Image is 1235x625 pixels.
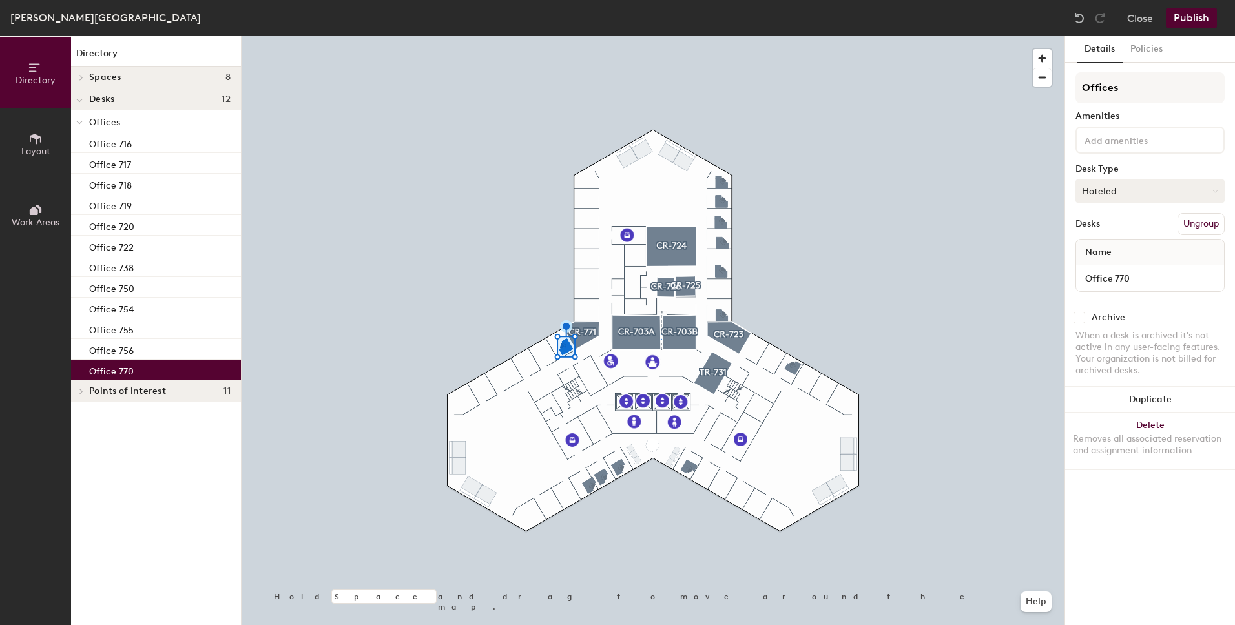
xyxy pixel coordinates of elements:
[12,217,59,228] span: Work Areas
[1082,132,1198,147] input: Add amenities
[1166,8,1217,28] button: Publish
[16,75,56,86] span: Directory
[1178,213,1225,235] button: Ungroup
[1073,433,1227,456] div: Removes all associated reservation and assignment information
[225,72,231,83] span: 8
[89,362,134,377] p: Office 770
[1094,12,1106,25] img: Redo
[10,10,201,26] div: [PERSON_NAME][GEOGRAPHIC_DATA]
[1065,413,1235,469] button: DeleteRemoves all associated reservation and assignment information
[89,218,134,232] p: Office 720
[223,386,231,396] span: 11
[1077,36,1123,63] button: Details
[1092,312,1125,323] div: Archive
[222,94,231,105] span: 12
[89,197,132,212] p: Office 719
[1075,330,1225,376] div: When a desk is archived it's not active in any user-facing features. Your organization is not bil...
[1075,219,1100,229] div: Desks
[89,72,121,83] span: Spaces
[1079,241,1118,264] span: Name
[89,176,132,191] p: Office 718
[1075,164,1225,174] div: Desk Type
[1075,111,1225,121] div: Amenities
[89,386,166,396] span: Points of interest
[71,46,241,67] h1: Directory
[89,117,120,128] span: Offices
[1065,387,1235,413] button: Duplicate
[89,94,114,105] span: Desks
[89,135,132,150] p: Office 716
[1075,179,1225,203] button: Hoteled
[21,146,50,157] span: Layout
[1079,269,1221,287] input: Unnamed desk
[89,342,134,356] p: Office 756
[1073,12,1086,25] img: Undo
[89,259,134,274] p: Office 738
[89,238,134,253] p: Office 722
[89,156,131,170] p: Office 717
[89,300,134,315] p: Office 754
[1021,591,1052,612] button: Help
[1123,36,1170,63] button: Policies
[89,321,134,336] p: Office 755
[89,280,134,294] p: Office 750
[1127,8,1153,28] button: Close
